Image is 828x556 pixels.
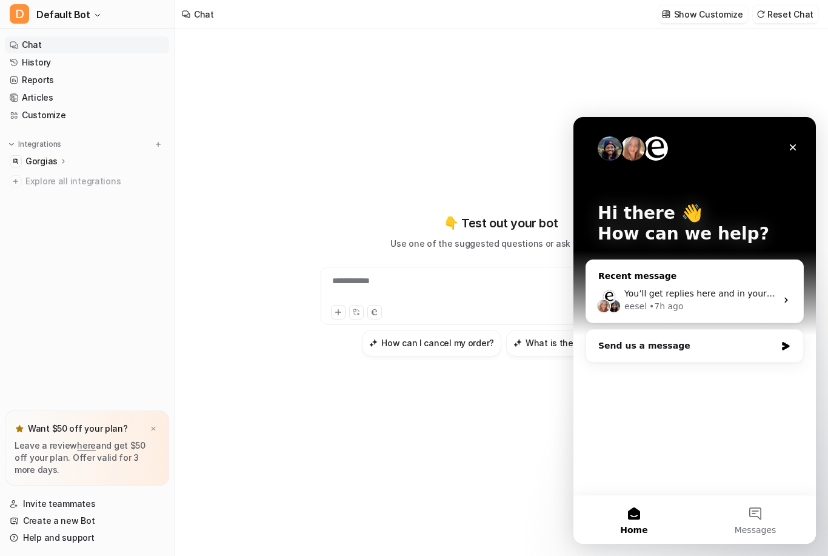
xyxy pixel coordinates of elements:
a: Chat [5,36,169,53]
div: Close [209,19,230,41]
button: Reset Chat [753,5,818,23]
a: here [77,440,96,450]
img: star [15,424,24,434]
img: menu_add.svg [154,140,162,149]
img: Gorgias [12,158,19,165]
button: Messages [121,378,242,427]
h3: What is the return policy? [526,337,632,349]
div: Send us a message [12,212,230,246]
iframe: Intercom live chat [573,117,816,544]
a: Invite teammates [5,495,169,512]
button: Integrations [5,138,65,150]
p: Leave a review and get $50 off your plan. Offer valid for 3 more days. [15,440,159,476]
span: You’ll get replies here and in your email: ✉️ [EMAIL_ADDRESS][DOMAIN_NAME] Our usual reply time 🕒... [51,172,556,181]
img: expand menu [7,140,16,149]
a: Customize [5,107,169,124]
p: Gorgias [25,155,58,167]
a: Help and support [5,529,169,546]
a: History [5,54,169,71]
span: D [10,4,29,24]
a: Explore all integrations [5,173,169,190]
button: Show Customize [658,5,748,23]
img: explore all integrations [10,175,22,187]
a: Create a new Bot [5,512,169,529]
button: What is the return policy?What is the return policy? [506,330,639,357]
img: customize [662,10,670,19]
img: reset [756,10,765,19]
p: Integrations [18,139,61,149]
span: Default Bot [36,6,90,23]
span: Explore all integrations [25,172,164,191]
div: Send us a message [25,223,202,235]
div: Chat [194,8,214,21]
h3: How can I cancel my order? [381,337,494,349]
p: Show Customize [674,8,743,21]
a: Reports [5,72,169,89]
p: 👇 Test out your bot [444,214,558,232]
div: eesel [51,183,73,196]
button: How can I cancel my order?How can I cancel my order? [362,330,501,357]
span: Home [47,409,74,417]
div: • 7h ago [76,183,110,196]
p: Use one of the suggested questions or ask your own [390,237,610,250]
img: x [150,425,157,433]
img: What is the return policy? [513,338,522,347]
img: How can I cancel my order? [369,338,378,347]
a: Articles [5,89,169,106]
span: Messages [161,409,203,417]
p: Want $50 off your plan? [28,423,128,435]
